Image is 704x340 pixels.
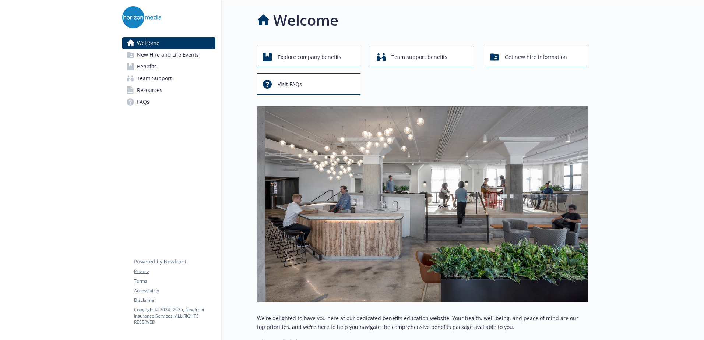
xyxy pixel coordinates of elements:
[137,84,162,96] span: Resources
[122,61,215,72] a: Benefits
[137,61,157,72] span: Benefits
[278,77,302,91] span: Visit FAQs
[484,46,588,67] button: Get new hire information
[257,106,588,302] img: overview page banner
[137,96,149,108] span: FAQs
[371,46,474,67] button: Team support benefits
[257,314,588,332] p: We're delighted to have you here at our dedicated benefits education website. Your health, well-b...
[505,50,567,64] span: Get new hire information
[122,37,215,49] a: Welcome
[137,49,199,61] span: New Hire and Life Events
[134,307,215,325] p: Copyright © 2024 - 2025 , Newfront Insurance Services, ALL RIGHTS RESERVED
[122,84,215,96] a: Resources
[137,72,172,84] span: Team Support
[122,49,215,61] a: New Hire and Life Events
[273,9,338,31] h1: Welcome
[257,73,360,95] button: Visit FAQs
[137,37,159,49] span: Welcome
[122,96,215,108] a: FAQs
[257,46,360,67] button: Explore company benefits
[122,72,215,84] a: Team Support
[134,287,215,294] a: Accessibility
[134,278,215,284] a: Terms
[278,50,341,64] span: Explore company benefits
[134,268,215,275] a: Privacy
[391,50,447,64] span: Team support benefits
[134,297,215,304] a: Disclaimer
